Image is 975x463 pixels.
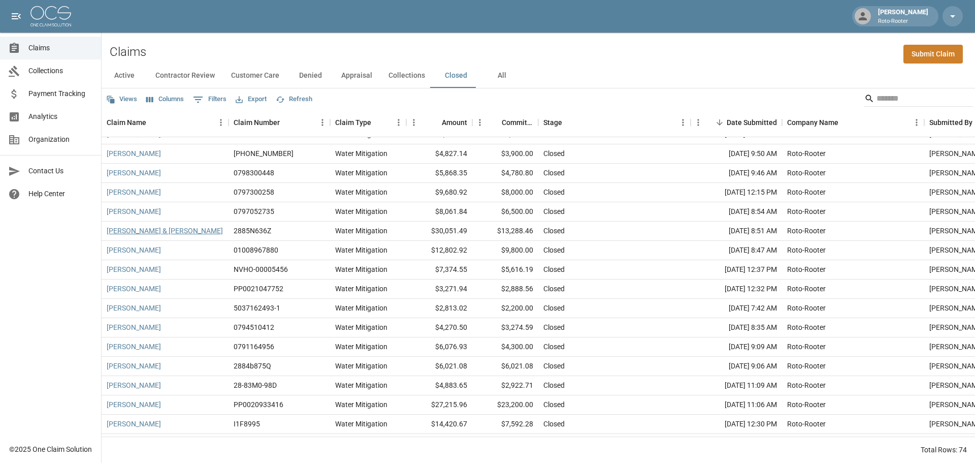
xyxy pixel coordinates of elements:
div: 0794510412 [234,322,274,332]
div: Amount [406,108,472,137]
div: $2,813.02 [406,299,472,318]
button: Active [102,64,147,88]
div: $23,200.00 [472,395,538,415]
div: Roto-Rooter [787,361,826,371]
div: [DATE] 7:37 AM [691,434,782,453]
div: $5,868.35 [406,164,472,183]
button: Views [104,91,140,107]
div: Water Mitigation [335,419,387,429]
div: $6,500.00 [472,202,538,222]
button: Menu [691,115,706,130]
div: Water Mitigation [335,264,387,274]
a: [PERSON_NAME] [107,303,161,313]
span: Organization [28,134,93,145]
a: [PERSON_NAME] [107,187,161,197]
div: Water Mitigation [335,284,387,294]
div: Roto-Rooter [787,303,826,313]
div: Closed [543,226,565,236]
div: [DATE] 9:09 AM [691,337,782,357]
a: Submit Claim [903,45,963,64]
div: Closed [543,303,565,313]
a: [PERSON_NAME] [107,361,161,371]
div: Closed [543,322,565,332]
div: Roto-Rooter [787,206,826,217]
div: Water Mitigation [335,303,387,313]
div: $2,888.56 [472,280,538,299]
div: Claim Type [335,108,371,137]
button: Sort [712,115,727,130]
p: Roto-Rooter [878,17,928,26]
div: Water Mitigation [335,361,387,371]
div: $8,061.84 [406,202,472,222]
div: Closed [543,264,565,274]
a: [PERSON_NAME] [107,148,161,159]
div: Roto-Rooter [787,148,826,159]
div: 2885N636Z [234,226,271,236]
div: [DATE] 12:15 PM [691,183,782,202]
div: Closed [543,284,565,294]
a: [PERSON_NAME] [107,245,161,255]
button: Select columns [144,91,186,107]
div: Submitted By [929,108,972,137]
button: Menu [406,115,421,130]
div: Water Mitigation [335,322,387,332]
div: [PERSON_NAME] [874,7,932,25]
button: Show filters [190,91,229,108]
div: Water Mitigation [335,187,387,197]
div: Water Mitigation [335,342,387,352]
div: 5037162493-1 [234,303,280,313]
div: Water Mitigation [335,245,387,255]
button: Denied [287,64,333,88]
div: Water Mitigation [335,148,387,159]
div: $30,051.49 [406,222,472,241]
div: © 2025 One Claim Solution [9,444,92,454]
span: Collections [28,66,93,76]
div: Water Mitigation [335,399,387,410]
img: ocs-logo-white-transparent.png [30,6,71,26]
h2: Claims [110,45,146,59]
div: 0797300258 [234,187,274,197]
button: Closed [433,64,479,88]
div: 0798300448 [234,168,274,178]
div: Claim Number [234,108,280,137]
span: Contact Us [28,166,93,176]
div: Search [864,90,973,109]
a: [PERSON_NAME] [107,168,161,178]
div: Amount [442,108,467,137]
div: dynamic tabs [102,64,975,88]
div: $6,021.08 [472,357,538,376]
button: Sort [838,115,853,130]
div: $4,292.87 [472,434,538,453]
button: Sort [428,115,442,130]
div: Roto-Rooter [787,245,826,255]
button: Contractor Review [147,64,223,88]
div: $2,922.71 [472,376,538,395]
div: $4,780.80 [472,164,538,183]
button: Menu [315,115,330,130]
div: Date Submitted [691,108,782,137]
div: $2,200.00 [472,299,538,318]
a: [PERSON_NAME] [107,322,161,332]
div: 2884b875Q [234,361,271,371]
span: Payment Tracking [28,88,93,99]
div: $13,288.46 [472,222,538,241]
button: Menu [909,115,924,130]
div: PP0021047752 [234,284,283,294]
div: $3,271.94 [406,280,472,299]
button: Sort [280,115,294,130]
div: Roto-Rooter [787,284,826,294]
div: Company Name [787,108,838,137]
div: [DATE] 9:50 AM [691,144,782,164]
div: $8,000.00 [472,183,538,202]
div: Roto-Rooter [787,342,826,352]
div: [DATE] 11:06 AM [691,395,782,415]
div: $7,592.28 [472,415,538,434]
div: $4,300.00 [472,337,538,357]
button: Menu [391,115,406,130]
div: Claim Name [102,108,229,137]
button: Collections [380,64,433,88]
div: Company Name [782,108,924,137]
span: Claims [28,43,93,53]
div: Total Rows: 74 [921,445,967,455]
div: [DATE] 9:06 AM [691,357,782,376]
